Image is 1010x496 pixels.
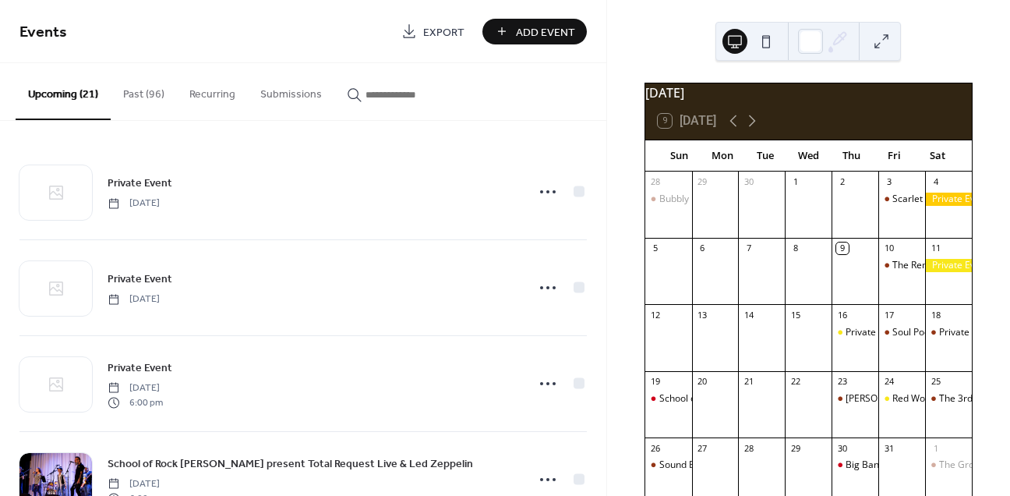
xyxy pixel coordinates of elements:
div: 14 [743,309,754,321]
span: [DATE] [108,381,163,395]
div: Fri [873,140,916,172]
div: 4 [930,176,941,188]
button: Recurring [177,63,248,119]
span: Events [19,17,67,48]
div: 25 [930,376,941,388]
span: Private Event [108,175,172,192]
a: Export [390,19,476,44]
div: 6 [697,243,708,254]
div: 16 [836,309,848,321]
div: 10 [883,243,895,254]
div: 29 [697,176,708,188]
div: Sat [916,140,959,172]
span: 6:00 pm [108,395,163,409]
div: Mon [701,140,743,172]
div: The Groove Masters presented by Leroy Ellington Productions [925,459,972,472]
div: 27 [697,442,708,454]
div: 26 [650,442,662,454]
span: Add Event [516,24,575,41]
div: Linda Ronstadt Experience [832,392,878,406]
div: Scarlet Fire Live [DATE] [892,193,994,206]
span: [DATE] [108,477,163,491]
div: Bubbly Burlesque: Bubbles, Brunch , and a touch of tease. [645,193,692,206]
div: [PERSON_NAME] Experience [846,392,969,406]
div: Private Event [832,326,878,339]
div: Sound Body Jazz Orchestra Fall Big Band Bash [645,459,692,472]
div: 23 [836,376,848,388]
div: Private Event [846,326,902,339]
button: Past (96) [111,63,177,119]
div: Private Event [925,326,972,339]
div: Wed [787,140,830,172]
span: Private Event [108,271,172,288]
span: [DATE] [108,197,160,211]
div: School of Rock Mason present Total Request Live & Led Zeppelin [645,392,692,406]
button: Submissions [248,63,334,119]
div: 21 [743,376,754,388]
div: 24 [883,376,895,388]
a: Private Event [108,270,172,288]
div: School of Rock [PERSON_NAME] present Total Request Live & Led Zeppelin [659,392,981,406]
div: 11 [930,243,941,254]
div: Private Event [925,193,972,206]
div: 31 [883,442,895,454]
div: The Remains Live [DATE] [892,259,1001,272]
span: Export [423,24,464,41]
div: 20 [697,376,708,388]
div: Private Event [925,259,972,272]
div: Private Event [939,326,996,339]
div: 3 [883,176,895,188]
div: Sun [658,140,701,172]
div: 29 [789,442,801,454]
div: Thu [830,140,873,172]
div: 15 [789,309,801,321]
div: 30 [743,176,754,188]
div: Big Band | CCJO Meets Stevie Wonder [832,459,878,472]
button: Add Event [482,19,587,44]
button: Upcoming (21) [16,63,111,120]
span: Private Event [108,360,172,377]
div: 2 [836,176,848,188]
div: 28 [650,176,662,188]
div: 28 [743,442,754,454]
div: 19 [650,376,662,388]
div: The 3rd Annual Funkin' Monster Mash [925,392,972,406]
a: Private Event [108,359,172,377]
div: 8 [789,243,801,254]
div: Red Wolf Fundraiser [878,392,925,406]
div: 5 [650,243,662,254]
a: School of Rock [PERSON_NAME] present Total Request Live & Led Zeppelin [108,455,473,473]
a: Private Event [108,174,172,192]
div: Soul Pocket Dance Party October 17 [878,326,925,339]
div: 12 [650,309,662,321]
div: 9 [836,243,848,254]
div: 1 [789,176,801,188]
div: 30 [836,442,848,454]
div: 17 [883,309,895,321]
div: 13 [697,309,708,321]
div: 18 [930,309,941,321]
span: [DATE] [108,292,160,306]
div: [DATE] [645,83,972,102]
div: Sound Body Jazz Orchestra Fall Big Band Bash [659,459,859,472]
div: Tue [743,140,786,172]
div: Scarlet Fire Live October 3 [878,193,925,206]
div: Red Wolf Fundraiser [892,392,980,406]
div: 22 [789,376,801,388]
div: The Remains Live October 10 [878,259,925,272]
div: Bubbly Burlesque: Bubbles, Brunch , and a touch of tease. [659,193,909,206]
span: School of Rock [PERSON_NAME] present Total Request Live & Led Zeppelin [108,456,473,473]
div: 7 [743,243,754,254]
div: 1 [930,442,941,454]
